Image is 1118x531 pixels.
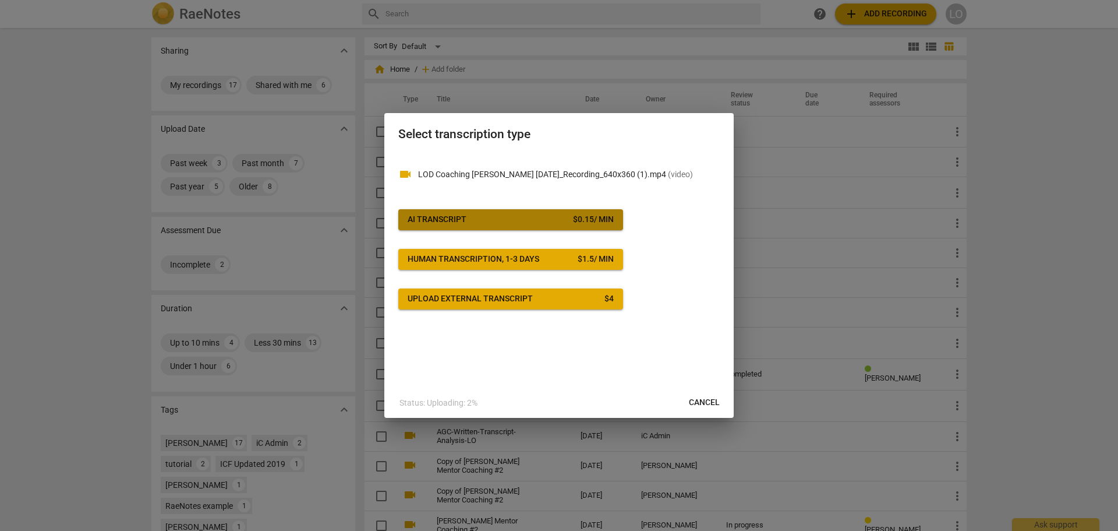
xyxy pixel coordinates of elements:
[408,293,533,305] div: Upload external transcript
[408,214,466,226] div: AI Transcript
[680,392,729,413] button: Cancel
[578,254,614,265] div: $ 1.5 / min
[399,397,477,409] p: Status: Uploading: 2%
[668,170,693,179] span: ( video )
[398,167,412,181] span: videocam
[418,168,720,181] p: LOD Coaching Susan Aug 23_Recording_640x360 (1).mp4(video)
[408,254,539,265] div: Human transcription, 1-3 days
[573,214,614,226] div: $ 0.15 / min
[398,209,623,230] button: AI Transcript$0.15/ min
[398,289,623,310] button: Upload external transcript$4
[689,397,720,409] span: Cancel
[604,293,614,305] div: $ 4
[398,127,720,142] h2: Select transcription type
[398,249,623,270] button: Human transcription, 1-3 days$1.5/ min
